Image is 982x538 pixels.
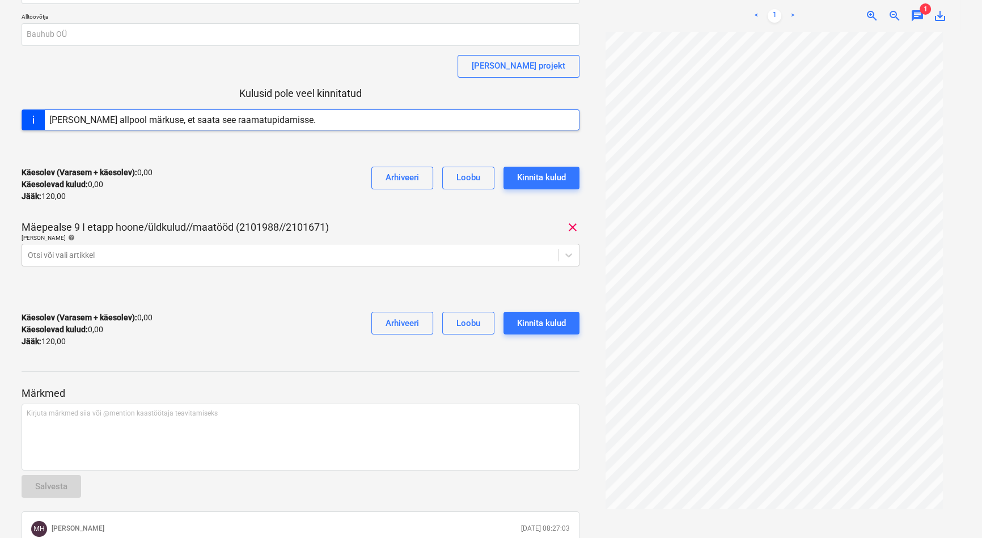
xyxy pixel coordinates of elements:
[503,312,579,334] button: Kinnita kulud
[920,3,931,15] span: 1
[517,170,566,185] div: Kinnita kulud
[22,13,579,23] p: Alltöövõtja
[33,525,45,533] span: MH
[31,521,47,537] div: Märt Hanson
[22,324,103,336] p: 0,00
[456,316,480,331] div: Loobu
[22,387,579,400] p: Märkmed
[911,9,924,23] span: chat
[386,316,419,331] div: Arhiveeri
[865,9,879,23] span: zoom_in
[22,234,579,242] div: [PERSON_NAME]
[517,316,566,331] div: Kinnita kulud
[49,115,316,125] div: [PERSON_NAME] allpool märkuse, et saata see raamatupidamisse.
[888,9,901,23] span: zoom_out
[503,167,579,189] button: Kinnita kulud
[442,167,494,189] button: Loobu
[933,9,947,23] span: save_alt
[52,524,104,533] p: [PERSON_NAME]
[22,325,88,334] strong: Käesolevad kulud :
[371,312,433,334] button: Arhiveeri
[22,167,153,179] p: 0,00
[22,23,579,46] input: Alltöövõtja
[786,9,799,23] a: Next page
[925,484,982,538] iframe: Chat Widget
[22,221,329,234] p: Mäepealse 9 I etapp hoone/üldkulud//maatööd (2101988//2101671)
[22,337,41,346] strong: Jääk :
[371,167,433,189] button: Arhiveeri
[22,168,137,177] strong: Käesolev (Varasem + käesolev) :
[22,179,103,190] p: 0,00
[472,58,565,73] div: [PERSON_NAME] projekt
[22,87,579,100] p: Kulusid pole veel kinnitatud
[750,9,763,23] a: Previous page
[22,190,66,202] p: 120,00
[442,312,494,334] button: Loobu
[566,221,579,234] span: clear
[22,336,66,348] p: 120,00
[22,192,41,201] strong: Jääk :
[456,170,480,185] div: Loobu
[458,55,579,78] button: [PERSON_NAME] projekt
[66,234,75,241] span: help
[22,180,88,189] strong: Käesolevad kulud :
[521,524,570,533] p: [DATE] 08:27:03
[22,312,153,324] p: 0,00
[768,9,781,23] a: Page 1 is your current page
[22,313,137,322] strong: Käesolev (Varasem + käesolev) :
[386,170,419,185] div: Arhiveeri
